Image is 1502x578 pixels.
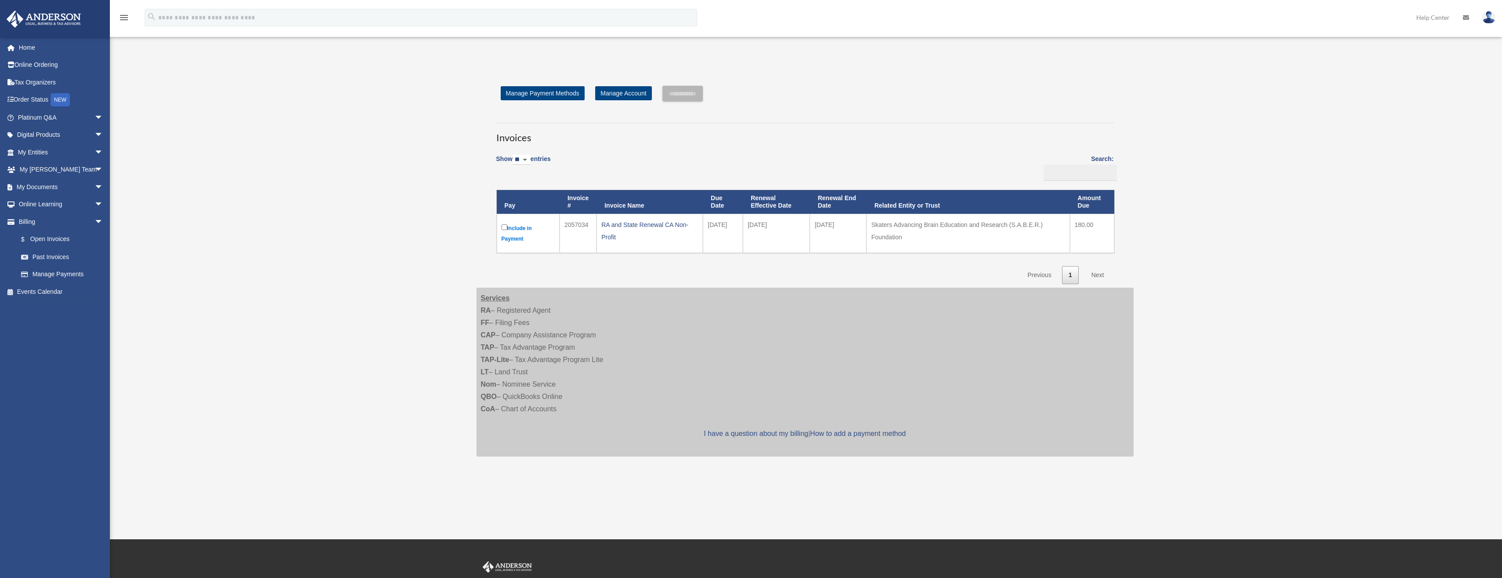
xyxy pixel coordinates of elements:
[743,214,810,253] td: [DATE]
[1062,266,1079,284] a: 1
[810,190,866,214] th: Renewal End Date: activate to sort column ascending
[596,190,703,214] th: Invoice Name: activate to sort column ascending
[6,161,116,179] a: My [PERSON_NAME] Teamarrow_drop_down
[1040,154,1114,181] label: Search:
[481,294,510,302] strong: Services
[502,224,507,230] input: Include in Payment
[51,93,70,106] div: NEW
[703,190,743,214] th: Due Date: activate to sort column ascending
[1044,165,1117,181] input: Search:
[481,393,497,400] strong: QBO
[481,380,497,388] strong: Nom
[95,126,112,144] span: arrow_drop_down
[4,11,84,28] img: Anderson Advisors Platinum Portal
[481,561,534,573] img: Anderson Advisors Platinum Portal
[481,428,1129,440] p: |
[497,190,560,214] th: Pay: activate to sort column descending
[95,109,112,127] span: arrow_drop_down
[601,219,698,243] div: RA and State Renewal CA Non-Profit
[866,214,1069,253] td: Skaters Advancing Brain Education and Research (S.A.B.E.R.) Foundation
[481,356,509,363] strong: TAP-Lite
[1021,266,1058,284] a: Previous
[95,161,112,179] span: arrow_drop_down
[6,56,116,74] a: Online Ordering
[560,190,596,214] th: Invoice #: activate to sort column ascending
[1482,11,1495,24] img: User Pic
[119,15,129,23] a: menu
[481,319,490,326] strong: FF
[810,214,866,253] td: [DATE]
[476,288,1134,457] div: – Registered Agent – Filing Fees – Company Assistance Program – Tax Advantage Program – Tax Advan...
[95,143,112,161] span: arrow_drop_down
[1070,190,1114,214] th: Amount Due: activate to sort column ascending
[12,230,108,249] a: $Open Invoices
[496,154,551,174] label: Show entries
[6,196,116,213] a: Online Learningarrow_drop_down
[513,155,531,165] select: Showentries
[866,190,1069,214] th: Related Entity or Trust: activate to sort column ascending
[481,331,496,339] strong: CAP
[704,430,808,437] a: I have a question about my billing
[703,214,743,253] td: [DATE]
[743,190,810,214] th: Renewal Effective Date: activate to sort column ascending
[496,123,1114,145] h3: Invoices
[810,430,906,437] a: How to add a payment method
[595,86,651,100] a: Manage Account
[6,39,116,56] a: Home
[12,266,112,283] a: Manage Payments
[481,344,495,351] strong: TAP
[6,109,116,126] a: Platinum Q&Aarrow_drop_down
[481,307,491,314] strong: RA
[6,178,116,196] a: My Documentsarrow_drop_down
[12,248,112,266] a: Past Invoices
[6,143,116,161] a: My Entitiesarrow_drop_down
[147,12,156,22] i: search
[1085,266,1111,284] a: Next
[6,91,116,109] a: Order StatusNEW
[95,178,112,196] span: arrow_drop_down
[1070,214,1114,253] td: 180.00
[6,283,116,300] a: Events Calendar
[6,126,116,144] a: Digital Productsarrow_drop_down
[501,86,585,100] a: Manage Payment Methods
[560,214,596,253] td: 2057034
[481,368,489,376] strong: LT
[502,223,555,244] label: Include in Payment
[119,12,129,23] i: menu
[95,196,112,214] span: arrow_drop_down
[481,405,495,413] strong: CoA
[95,213,112,231] span: arrow_drop_down
[26,234,30,245] span: $
[6,73,116,91] a: Tax Organizers
[6,213,112,230] a: Billingarrow_drop_down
